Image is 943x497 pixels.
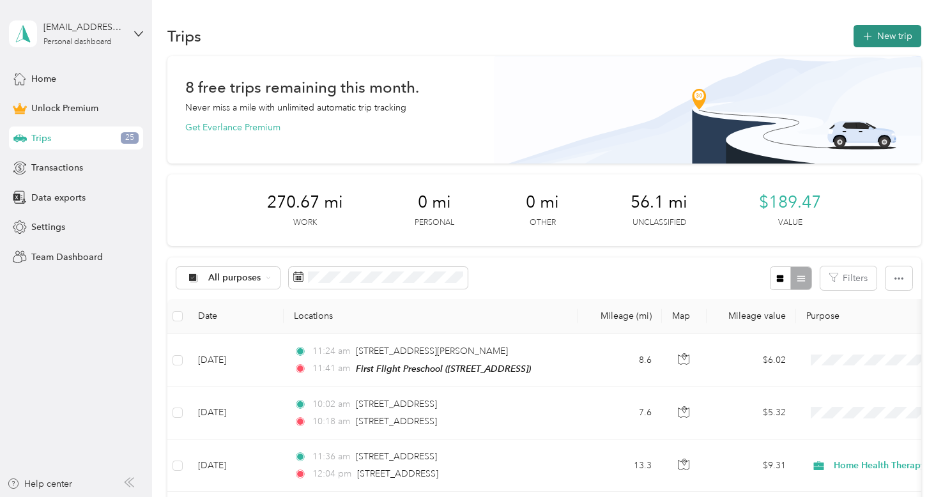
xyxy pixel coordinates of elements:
span: [STREET_ADDRESS] [356,399,437,409]
td: 8.6 [578,334,662,387]
span: 11:36 am [312,450,350,464]
h1: Trips [167,29,201,43]
td: [DATE] [188,334,284,387]
p: Personal [415,217,454,229]
span: 56.1 mi [631,192,687,213]
span: Unlock Premium [31,102,98,115]
td: 7.6 [578,387,662,440]
div: Personal dashboard [43,38,112,46]
span: 12:04 pm [312,467,351,481]
span: 10:02 am [312,397,350,411]
p: Other [530,217,556,229]
th: Mileage (mi) [578,299,662,334]
span: 270.67 mi [267,192,343,213]
span: First Flight Preschool ([STREET_ADDRESS]) [356,363,531,374]
span: 0 mi [418,192,451,213]
span: Data exports [31,191,86,204]
p: Never miss a mile with unlimited automatic trip tracking [185,101,406,114]
iframe: Everlance-gr Chat Button Frame [871,425,943,497]
span: All purposes [208,273,261,282]
td: $9.31 [707,440,796,492]
button: Get Everlance Premium [185,121,280,134]
span: 10:18 am [312,415,350,429]
span: $189.47 [759,192,821,213]
td: [DATE] [188,387,284,440]
span: [STREET_ADDRESS] [356,416,437,427]
p: Value [778,217,802,229]
div: [EMAIL_ADDRESS][DOMAIN_NAME] [43,20,123,34]
button: Filters [820,266,877,290]
p: Unclassified [632,217,686,229]
span: Trips [31,132,51,145]
th: Map [662,299,707,334]
td: $6.02 [707,334,796,387]
span: [STREET_ADDRESS][PERSON_NAME] [356,346,508,356]
th: Mileage value [707,299,796,334]
span: Settings [31,220,65,234]
span: Transactions [31,161,83,174]
button: New trip [854,25,921,47]
button: Help center [7,477,72,491]
h1: 8 free trips remaining this month. [185,80,419,94]
th: Locations [284,299,578,334]
span: Team Dashboard [31,250,103,264]
span: 0 mi [526,192,559,213]
td: [DATE] [188,440,284,492]
td: 13.3 [578,440,662,492]
td: $5.32 [707,387,796,440]
span: 11:41 am [312,362,350,376]
span: [STREET_ADDRESS] [356,451,437,462]
p: Work [293,217,317,229]
span: Home [31,72,56,86]
span: 25 [121,132,139,144]
span: [STREET_ADDRESS] [357,468,438,479]
span: 11:24 am [312,344,350,358]
img: Banner [494,56,921,164]
th: Date [188,299,284,334]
